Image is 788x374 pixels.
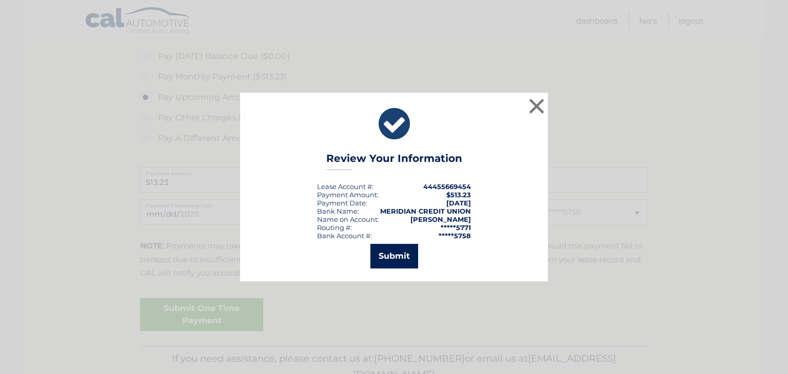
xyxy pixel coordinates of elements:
h3: Review Your Information [326,152,462,170]
div: Bank Name: [317,207,359,215]
button: Submit [370,244,418,268]
div: Routing #: [317,223,352,232]
div: Bank Account #: [317,232,372,240]
span: $513.23 [446,191,471,199]
strong: 44455669454 [423,182,471,191]
div: Name on Account: [317,215,379,223]
div: : [317,199,367,207]
div: Payment Amount: [317,191,379,199]
span: [DATE] [446,199,471,207]
span: Payment Date [317,199,366,207]
strong: [PERSON_NAME] [410,215,471,223]
div: Lease Account #: [317,182,373,191]
button: × [526,96,547,116]
strong: MERIDIAN CREDIT UNION [380,207,471,215]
